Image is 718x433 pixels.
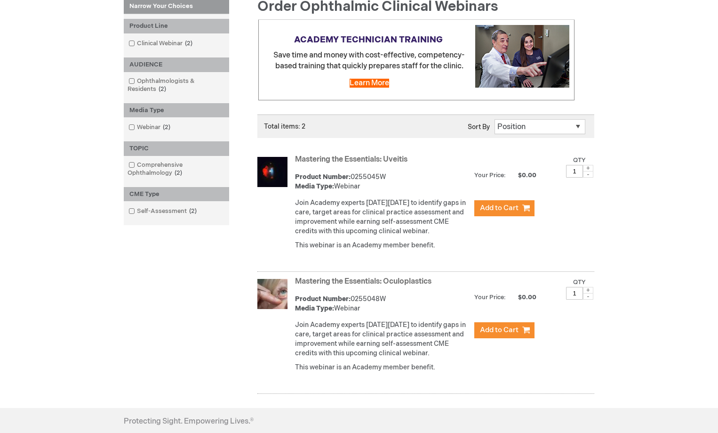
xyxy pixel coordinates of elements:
[124,57,229,72] div: AUDIENCE
[480,326,519,335] span: Add to Cart
[124,187,229,202] div: CME Type
[295,173,351,181] strong: Product Number:
[295,241,470,250] p: This webinar is an Academy member benefit.
[474,322,535,338] button: Add to Cart
[126,77,227,94] a: Ophthalmologists & Residents2
[156,85,168,93] span: 2
[474,294,506,301] strong: Your Price:
[187,207,199,215] span: 2
[295,294,470,313] div: 0255048W Webinar
[566,287,583,300] input: Qty
[124,103,229,118] div: Media Type
[160,123,173,131] span: 2
[295,320,470,358] p: Join Academy experts [DATE][DATE] to identify gaps in care, target areas for clinical practice as...
[257,157,287,187] img: Mastering the Essentials: Uveitis
[295,277,431,286] a: Mastering the Essentials: Oculoplastics
[263,50,570,72] p: Save time and money with cost-effective, competency-based training that quickly prepares staff fo...
[295,155,407,164] a: Mastering the Essentials: Uveitis
[172,169,184,177] span: 2
[126,39,196,48] a: Clinical Webinar2
[474,172,506,179] strong: Your Price:
[295,295,351,303] strong: Product Number:
[295,363,470,372] p: This webinar is an Academy member benefit.
[566,165,583,178] input: Qty
[126,123,174,132] a: Webinar2
[507,172,538,179] span: $0.00
[573,156,586,164] label: Qty
[126,207,200,216] a: Self-Assessment2
[183,40,195,47] span: 2
[474,200,535,216] button: Add to Cart
[257,279,287,309] img: Mastering the Essentials: Oculoplastics
[294,35,443,45] strong: ACADEMY TECHNICIAN TRAINING
[507,294,538,301] span: $0.00
[295,182,334,190] strong: Media Type:
[264,123,305,131] span: Total items: 2
[480,204,519,212] span: Add to Cart
[573,278,586,286] label: Qty
[295,172,470,191] div: 0255045W Webinar
[126,161,227,178] a: Comprehensive Ophthalmology2
[475,25,569,88] img: Explore cost-effective Academy technician training programs
[468,123,490,131] label: Sort By
[295,304,334,312] strong: Media Type:
[124,141,229,156] div: TOPIC
[124,19,229,33] div: Product Line
[295,198,470,236] p: Join Academy experts [DATE][DATE] to identify gaps in care, target areas for clinical practice as...
[124,417,254,426] h4: Protecting Sight. Empowering Lives.®
[350,79,389,88] a: Learn More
